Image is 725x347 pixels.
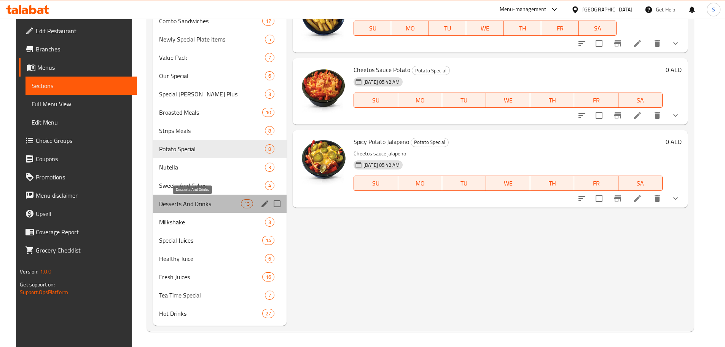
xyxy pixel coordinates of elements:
[671,111,680,120] svg: Show Choices
[265,36,274,43] span: 5
[666,106,685,125] button: show more
[159,291,265,300] div: Tea Time Special
[357,178,395,189] span: SU
[609,34,627,53] button: Branch-specific-item
[398,93,442,108] button: MO
[633,194,642,203] a: Edit menu item
[621,95,660,106] span: SA
[469,23,501,34] span: WE
[159,272,262,281] div: Fresh Juices
[591,107,607,123] span: Select to update
[429,21,467,36] button: TU
[533,178,571,189] span: TH
[153,176,287,195] div: Sweets And Cakes4
[159,309,262,318] span: Hot Drinks
[577,95,615,106] span: FR
[153,122,287,140] div: Strips Meals8
[609,189,627,208] button: Branch-specific-item
[20,280,55,289] span: Get support on:
[582,23,613,34] span: SA
[265,72,274,80] span: 6
[489,95,527,106] span: WE
[401,95,439,106] span: MO
[265,291,274,300] div: items
[159,35,265,44] span: Newly Special Plate items
[265,35,274,44] div: items
[712,5,715,14] span: S
[573,34,591,53] button: sort-choices
[159,254,265,263] span: Healthy Juice
[153,286,287,304] div: Tea Time Special7
[299,64,347,113] img: Cheetos Sauce Potato
[159,16,262,26] div: Combo Sandwiches
[25,77,137,95] a: Sections
[394,23,426,34] span: MO
[412,66,450,75] div: Potato Special
[486,93,530,108] button: WE
[263,18,274,25] span: 17
[265,71,274,80] div: items
[159,71,265,80] span: Our Special
[159,217,265,227] div: Milkshake
[412,66,449,75] span: Potato Special
[354,93,398,108] button: SU
[411,138,448,147] span: Potato Special
[360,78,403,86] span: [DATE] 05:42 AM
[159,53,265,62] span: Value Pack
[265,54,274,61] span: 7
[265,164,274,171] span: 3
[507,23,539,34] span: TH
[666,64,682,75] h6: 0 AED
[666,34,685,53] button: show more
[19,131,137,150] a: Choice Groups
[20,267,38,277] span: Version:
[445,178,483,189] span: TU
[633,39,642,48] a: Edit menu item
[618,93,663,108] button: SA
[648,189,666,208] button: delete
[159,163,265,172] div: Nutella
[299,136,347,185] img: Spicy Potato Jalapeno
[401,178,439,189] span: MO
[153,249,287,268] div: Healthy Juice6
[445,95,483,106] span: TU
[25,113,137,131] a: Edit Menu
[263,310,274,317] span: 27
[265,217,274,227] div: items
[159,108,262,117] span: Broasted Meals
[19,186,137,205] a: Menu disclaimer
[159,144,265,154] span: Potato Special
[621,178,660,189] span: SA
[354,21,391,36] button: SU
[265,219,274,226] span: 3
[544,23,576,34] span: FR
[262,272,274,281] div: items
[541,21,579,36] button: FR
[262,108,274,117] div: items
[265,91,274,98] span: 3
[32,118,131,127] span: Edit Menu
[533,95,571,106] span: TH
[153,195,287,213] div: Desserts And Drinks13edit
[265,181,274,190] div: items
[504,21,542,36] button: TH
[591,190,607,206] span: Select to update
[262,309,274,318] div: items
[442,93,486,108] button: TU
[19,241,137,259] a: Grocery Checklist
[36,227,131,237] span: Coverage Report
[19,168,137,186] a: Promotions
[40,267,52,277] span: 1.0.0
[153,103,287,122] div: Broasted Meals10
[159,126,265,135] div: Strips Meals
[36,246,131,255] span: Grocery Checklist
[19,150,137,168] a: Coupons
[159,181,265,190] span: Sweets And Cakes
[574,93,618,108] button: FR
[153,268,287,286] div: Fresh Juices16
[32,81,131,90] span: Sections
[159,90,265,99] div: Special Zinker Plus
